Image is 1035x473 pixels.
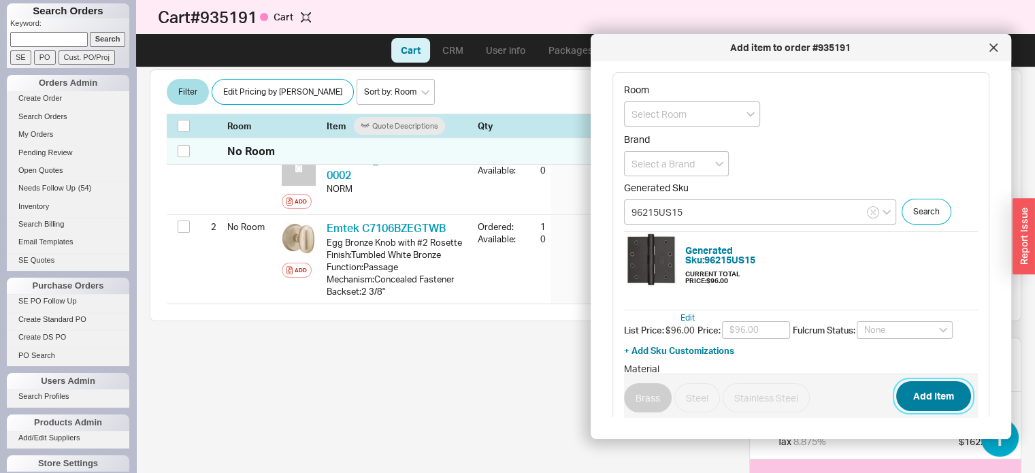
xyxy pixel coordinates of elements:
[7,373,129,389] div: Users Admin
[624,182,689,193] span: Generated Sku
[59,50,115,65] input: Cust. PO/Proj
[532,233,546,245] div: 0
[476,38,536,63] a: User info
[295,196,307,207] div: Add
[274,11,295,22] span: Cart
[7,278,129,294] div: Purchase Orders
[624,199,896,225] input: Enter 3 letters to search
[7,181,129,195] a: Needs Follow Up(54)
[327,182,467,195] div: NORM
[327,273,467,285] div: Mechanism : Concealed Fastener
[722,321,790,339] input: $96.00
[18,184,76,192] span: Needs Follow Up
[282,263,312,278] button: Add
[624,151,729,176] input: Select a Brand
[793,436,826,447] span: 8.875 %
[624,344,734,357] button: + Add Sku Customizations
[7,235,129,249] a: Email Templates
[227,215,276,238] div: No Room
[7,146,129,160] a: Pending Review
[7,348,129,363] a: PO Search
[354,117,445,135] button: Quote Descriptions
[746,112,755,117] svg: open menu
[433,38,473,63] a: CRM
[7,127,129,142] a: My Orders
[624,84,649,95] span: Room
[7,75,129,91] div: Orders Admin
[282,221,316,255] img: emt7106bzegtwb_rtjpak
[597,41,983,54] div: Add item to order #935191
[34,50,56,65] input: PO
[624,133,650,145] span: Brand
[327,285,467,297] div: Backset : 2 3/8"
[327,221,446,235] a: Emtek C7106BZEGTWB
[7,431,129,445] a: Add/Edit Suppliers
[7,110,129,124] a: Search Orders
[478,233,521,245] div: Available:
[680,312,695,324] button: Edit
[715,161,723,167] svg: open menu
[158,7,533,27] h1: Cart # 935191
[18,148,73,157] span: Pending Review
[295,265,307,276] div: Add
[327,261,467,273] div: Function : Passage
[167,79,209,105] button: Filter
[7,199,129,214] a: Inventory
[327,120,472,132] div: Item
[7,163,129,178] a: Open Quotes
[7,312,129,327] a: Create Standard PO
[282,152,316,186] img: no_photo
[7,389,129,404] a: Search Profiles
[896,381,971,411] button: Add Item
[7,455,129,472] div: Store Settings
[212,79,354,105] button: Edit Pricing by [PERSON_NAME]
[478,164,521,176] div: Available:
[7,414,129,431] div: Products Admin
[685,246,774,265] h5: Generated Sku: 96215US15
[327,236,467,248] div: Egg Bronze Knob with #2 Rosette
[78,184,92,192] span: ( 54 )
[7,91,129,105] a: Create Order
[478,221,521,233] div: Ordered:
[327,152,444,181] a: [PERSON_NAME] 2244-0002
[478,120,546,132] div: Qty
[7,217,129,231] a: Search Billing
[7,253,129,267] a: SE Quotes
[90,32,126,46] input: Search
[902,199,951,225] button: Search
[685,270,774,284] h6: Current Total Price: $96.00
[199,215,216,238] div: 2
[532,164,546,176] div: 0
[7,330,129,344] a: Create DS PO
[327,248,467,261] div: Finish : Tumbled White Bronze
[697,324,721,336] span: Price:
[227,120,276,132] div: Room
[227,144,275,159] div: No Room
[7,3,129,18] h1: Search Orders
[178,84,197,100] span: Filter
[223,84,342,100] span: Edit Pricing by [PERSON_NAME]
[10,50,31,65] input: SE
[539,38,603,63] a: Packages
[282,194,312,209] button: Add
[7,294,129,308] a: SE PO Follow Up
[10,18,129,32] p: Keyword:
[624,324,664,336] div: List Price:
[521,221,546,233] div: 1
[883,210,891,215] svg: open menu
[624,101,760,127] input: Select Room
[624,232,678,287] img: Emtek_2023_Door_Hardware_Price_Book_vpacuw_dboct2
[391,38,430,63] a: Cart
[913,203,940,220] span: Search
[666,324,695,336] span: $96.00
[624,361,978,378] div: Material
[793,324,855,336] span: Fulcrum Status:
